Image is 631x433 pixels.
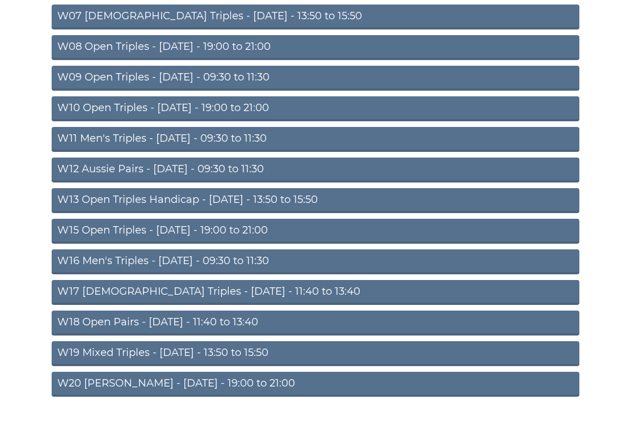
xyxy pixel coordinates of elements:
a: W07 [DEMOGRAPHIC_DATA] Triples - [DATE] - 13:50 to 15:50 [52,5,579,29]
a: W16 Men's Triples - [DATE] - 09:30 to 11:30 [52,249,579,274]
a: W09 Open Triples - [DATE] - 09:30 to 11:30 [52,66,579,91]
a: W15 Open Triples - [DATE] - 19:00 to 21:00 [52,219,579,244]
a: W12 Aussie Pairs - [DATE] - 09:30 to 11:30 [52,158,579,182]
a: W20 [PERSON_NAME] - [DATE] - 19:00 to 21:00 [52,372,579,397]
a: W11 Men's Triples - [DATE] - 09:30 to 11:30 [52,127,579,152]
a: W10 Open Triples - [DATE] - 19:00 to 21:00 [52,96,579,121]
a: W19 Mixed Triples - [DATE] - 13:50 to 15:50 [52,341,579,366]
a: W17 [DEMOGRAPHIC_DATA] Triples - [DATE] - 11:40 to 13:40 [52,280,579,305]
a: W18 Open Pairs - [DATE] - 11:40 to 13:40 [52,311,579,336]
a: W13 Open Triples Handicap - [DATE] - 13:50 to 15:50 [52,188,579,213]
a: W08 Open Triples - [DATE] - 19:00 to 21:00 [52,35,579,60]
